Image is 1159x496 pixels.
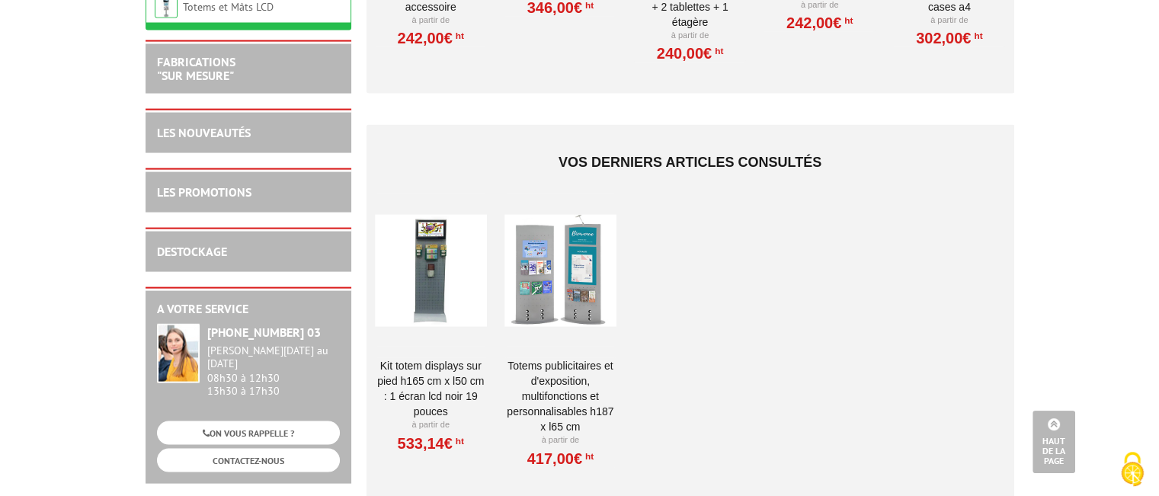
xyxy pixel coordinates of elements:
a: 417,00€HT [527,454,594,463]
p: À partir de [893,14,1005,27]
a: 346,00€HT [527,3,594,12]
sup: HT [453,30,464,41]
h2: A votre service [157,302,340,316]
a: 242,00€HT [397,34,463,43]
sup: HT [971,30,982,41]
a: Kit Totem Displays sur pied H165 cm X L50 cm : 1 écran LCD noir 19 pouces [375,358,487,419]
a: 240,00€HT [657,49,723,58]
a: Totems publicitaires et d'exposition, multifonctions et personnalisables H187 X L65 CM [504,358,616,434]
a: Haut de la page [1033,411,1075,473]
img: widget-service.jpg [157,324,200,383]
p: À partir de [504,434,616,446]
strong: [PHONE_NUMBER] 03 [207,325,321,340]
a: CONTACTEZ-NOUS [157,449,340,472]
a: DESTOCKAGE [157,244,227,259]
div: [PERSON_NAME][DATE] au [DATE] [207,344,340,370]
a: FABRICATIONS"Sur Mesure" [157,54,235,83]
button: Cookies (fenêtre modale) [1106,444,1159,496]
p: À partir de [634,30,746,42]
sup: HT [453,436,464,446]
img: Cookies (fenêtre modale) [1113,450,1151,488]
p: À partir de [375,419,487,431]
a: 533,14€HT [397,439,463,448]
p: À partir de [375,14,487,27]
a: 302,00€HT [916,34,982,43]
div: 08h30 à 12h30 13h30 à 17h30 [207,344,340,397]
a: LES NOUVEAUTÉS [157,125,251,140]
sup: HT [712,46,723,56]
a: 242,00€HT [786,18,853,27]
sup: HT [582,451,594,462]
a: ON VOUS RAPPELLE ? [157,421,340,445]
span: Vos derniers articles consultés [559,155,821,170]
sup: HT [841,15,853,26]
a: LES PROMOTIONS [157,184,251,200]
